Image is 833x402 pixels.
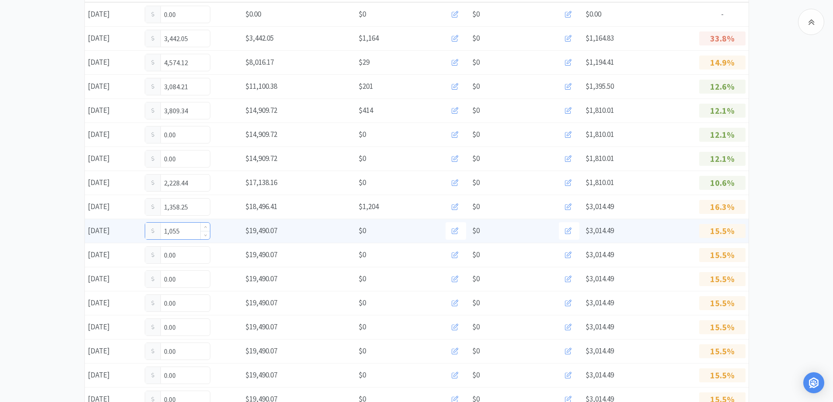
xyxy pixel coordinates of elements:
span: $0 [472,249,480,261]
span: $19,490.07 [245,250,277,259]
span: $0 [472,225,480,237]
span: $3,014.49 [586,226,614,235]
span: $0 [472,177,480,189]
div: [DATE] [85,77,142,95]
span: $18,496.41 [245,202,277,211]
span: $19,490.07 [245,346,277,356]
span: $0 [472,8,480,20]
span: $1,810.01 [586,129,614,139]
p: 14.9% [699,56,746,70]
span: $0.00 [245,9,261,19]
span: $3,014.49 [586,322,614,332]
span: $19,490.07 [245,226,277,235]
span: $0 [472,297,480,309]
span: $0 [472,80,480,92]
div: [DATE] [85,198,142,216]
span: $8,016.17 [245,57,274,67]
span: $0 [359,249,366,261]
span: Decrease Value [201,231,210,239]
span: $3,014.49 [586,202,614,211]
span: $0 [472,32,480,44]
span: $1,204 [359,201,379,213]
span: $0 [472,129,480,140]
div: Open Intercom Messenger [803,372,824,393]
span: $1,810.01 [586,178,614,187]
span: $201 [359,80,373,92]
span: $17,138.16 [245,178,277,187]
p: 15.5% [699,248,746,262]
span: $0 [359,8,366,20]
p: 12.1% [699,104,746,118]
div: [DATE] [85,5,142,23]
span: $0 [472,345,480,357]
span: $0 [359,321,366,333]
span: $19,490.07 [245,274,277,283]
span: $0 [359,225,366,237]
span: Increase Value [201,223,210,231]
p: 12.6% [699,80,746,94]
span: $1,810.01 [586,154,614,163]
span: $14,909.72 [245,105,277,115]
div: [DATE] [85,294,142,312]
span: $0 [359,297,366,309]
span: $3,014.49 [586,274,614,283]
span: $0 [359,345,366,357]
div: [DATE] [85,366,142,384]
div: [DATE] [85,342,142,360]
p: 16.3% [699,200,746,214]
p: 15.5% [699,272,746,286]
span: $3,014.49 [586,298,614,308]
span: $14,909.72 [245,129,277,139]
p: - [699,8,746,20]
p: 15.5% [699,368,746,382]
div: [DATE] [85,246,142,264]
span: $414 [359,105,373,116]
p: 33.8% [699,31,746,45]
span: $3,014.49 [586,250,614,259]
span: $3,014.49 [586,370,614,380]
div: [DATE] [85,174,142,192]
div: [DATE] [85,29,142,47]
span: $0.00 [586,9,601,19]
span: $1,395.50 [586,81,614,91]
span: $0 [472,273,480,285]
span: $0 [359,177,366,189]
span: $1,810.01 [586,105,614,115]
span: $0 [359,273,366,285]
p: 15.5% [699,296,746,310]
div: [DATE] [85,270,142,288]
span: $1,164 [359,32,379,44]
span: $0 [359,369,366,381]
span: $19,490.07 [245,370,277,380]
span: $0 [472,153,480,164]
span: $0 [472,321,480,333]
div: [DATE] [85,318,142,336]
span: $0 [472,56,480,68]
span: $0 [472,369,480,381]
span: $19,490.07 [245,322,277,332]
span: $3,014.49 [586,346,614,356]
p: 12.1% [699,152,746,166]
div: [DATE] [85,126,142,143]
span: $0 [359,129,366,140]
i: icon: down [204,234,207,237]
span: $3,442.05 [245,33,274,43]
div: [DATE] [85,101,142,119]
div: [DATE] [85,222,142,240]
p: 15.5% [699,320,746,334]
div: [DATE] [85,150,142,168]
span: $0 [359,153,366,164]
div: [DATE] [85,53,142,71]
span: $0 [472,105,480,116]
span: $19,490.07 [245,298,277,308]
p: 15.5% [699,224,746,238]
span: $11,100.38 [245,81,277,91]
span: $0 [472,201,480,213]
span: $14,909.72 [245,154,277,163]
span: $1,164.83 [586,33,614,43]
i: icon: up [204,226,207,229]
span: $29 [359,56,369,68]
span: $1,194.41 [586,57,614,67]
p: 12.1% [699,128,746,142]
p: 10.6% [699,176,746,190]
